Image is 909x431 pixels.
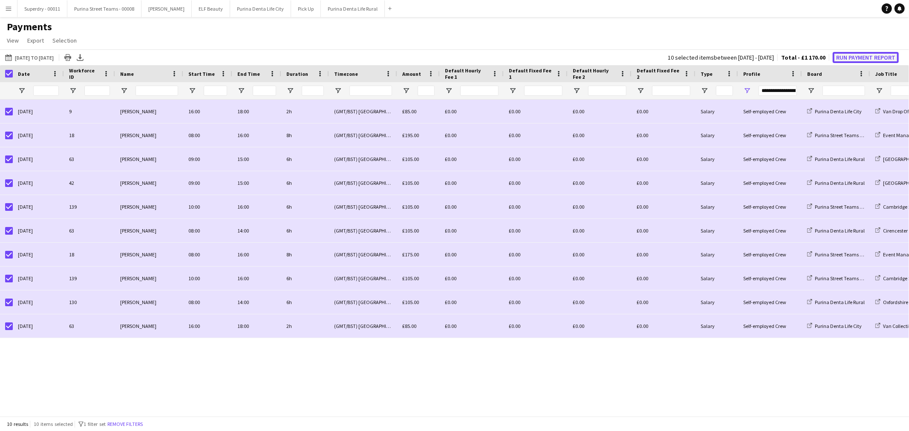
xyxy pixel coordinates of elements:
span: Cirencester [883,227,908,234]
button: Open Filter Menu [334,87,342,95]
a: View [3,35,22,46]
input: Default Fixed Fee 1 Filter Input [524,86,563,96]
a: Purina Denta Life City [807,108,862,115]
div: [DATE] [13,243,64,266]
button: Superdry - 00011 [17,0,67,17]
span: Purina Street Teams - 00008 [815,251,875,258]
div: (GMT/BST) [GEOGRAPHIC_DATA] [329,147,397,171]
button: Open Filter Menu [573,87,580,95]
div: 14:00 [232,290,281,314]
div: £0.00 [504,195,568,218]
button: Open Filter Menu [875,87,883,95]
div: £0.00 [440,147,504,171]
input: Default Hourly Fee 2 Filter Input [588,86,626,96]
span: Purina Denta Life City [815,108,862,115]
span: Amount [402,71,421,77]
button: Open Filter Menu [18,87,26,95]
span: View [7,37,19,44]
button: Open Filter Menu [637,87,644,95]
div: Salary [695,243,738,266]
div: (GMT/BST) [GEOGRAPHIC_DATA] [329,171,397,195]
span: [PERSON_NAME] [120,132,156,138]
div: £0.00 [440,314,504,338]
span: End Time [237,71,260,77]
div: £0.00 [632,219,695,242]
input: Name Filter Input [136,86,178,96]
button: Run Payment Report [833,52,899,63]
div: 18:00 [232,314,281,338]
a: Purina Denta Life Rural [807,299,865,305]
div: [DATE] [13,124,64,147]
input: Workforce ID Filter Input [84,86,110,96]
div: £0.00 [440,171,504,195]
a: Selection [49,35,80,46]
button: [DATE] to [DATE] [3,52,55,63]
a: Purina Street Teams - 00008 [807,275,875,282]
button: Open Filter Menu [509,87,517,95]
div: Self-employed Crew [738,171,802,195]
button: Purina Denta Life City [230,0,291,17]
div: [DATE] [13,267,64,290]
div: £0.00 [440,195,504,218]
div: 10:00 [183,267,232,290]
a: Purina Street Teams - 00008 [807,132,875,138]
div: (GMT/BST) [GEOGRAPHIC_DATA] [329,124,397,147]
div: £0.00 [568,219,632,242]
span: [PERSON_NAME] [120,275,156,282]
div: 18:00 [232,100,281,123]
input: Type Filter Input [716,86,733,96]
div: 8h [281,124,329,147]
a: Purina Denta Life Rural [807,227,865,234]
div: 6h [281,267,329,290]
button: Purina Street Teams - 00008 [67,0,141,17]
div: Salary [695,100,738,123]
span: Duration [286,71,308,77]
div: 42 [64,171,115,195]
input: Amount Filter Input [418,86,435,96]
div: (GMT/BST) [GEOGRAPHIC_DATA] [329,314,397,338]
div: 139 [64,195,115,218]
div: Self-employed Crew [738,267,802,290]
div: Self-employed Crew [738,219,802,242]
div: 6h [281,219,329,242]
div: 10 selected items between [DATE] - [DATE] [668,55,774,60]
div: Salary [695,195,738,218]
div: Self-employed Crew [738,195,802,218]
div: £0.00 [504,147,568,171]
div: 15:00 [232,171,281,195]
span: £85.00 [402,108,416,115]
div: £0.00 [440,243,504,266]
div: £0.00 [568,314,632,338]
span: [PERSON_NAME] [120,204,156,210]
div: 63 [64,314,115,338]
div: 16:00 [232,267,281,290]
div: 08:00 [183,290,232,314]
button: [PERSON_NAME] [141,0,192,17]
div: £0.00 [632,171,695,195]
span: £195.00 [402,132,419,138]
div: £0.00 [632,267,695,290]
div: £0.00 [504,171,568,195]
button: Open Filter Menu [188,87,196,95]
div: Salary [695,219,738,242]
div: (GMT/BST) [GEOGRAPHIC_DATA] [329,267,397,290]
span: 10 items selected [34,421,73,427]
button: Open Filter Menu [807,87,815,95]
div: £0.00 [440,267,504,290]
div: [DATE] [13,100,64,123]
div: £0.00 [568,243,632,266]
div: 18 [64,124,115,147]
a: Purina Denta Life City [807,323,862,329]
button: Open Filter Menu [743,87,751,95]
div: Self-employed Crew [738,124,802,147]
span: Default Fixed Fee 1 [509,67,552,80]
span: £105.00 [402,275,419,282]
span: Workforce ID [69,67,100,80]
span: Selection [52,37,77,44]
div: £0.00 [504,314,568,338]
a: Purina Denta Life Rural [807,156,865,162]
span: Board [807,71,822,77]
div: 08:00 [183,243,232,266]
span: Date [18,71,30,77]
input: Date Filter Input [33,86,59,96]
